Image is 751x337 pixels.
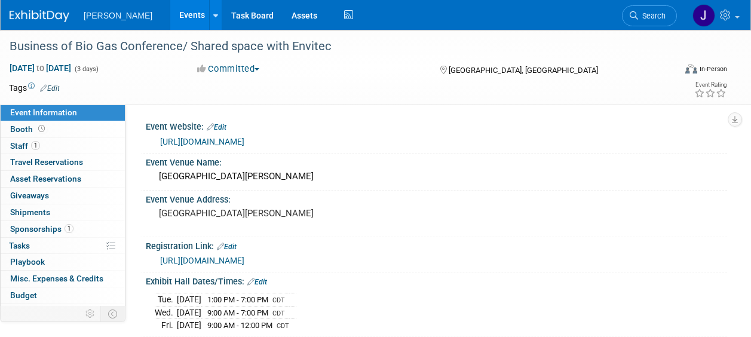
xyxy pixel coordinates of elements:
[638,11,666,20] span: Search
[1,138,125,154] a: Staff1
[699,65,727,73] div: In-Person
[1,171,125,187] a: Asset Reservations
[622,5,677,26] a: Search
[623,62,727,80] div: Event Format
[10,141,40,151] span: Staff
[9,82,60,94] td: Tags
[1,238,125,254] a: Tasks
[10,10,69,22] img: ExhibitDay
[31,141,40,150] span: 1
[10,274,103,283] span: Misc. Expenses & Credits
[159,208,375,219] pre: [GEOGRAPHIC_DATA][PERSON_NAME]
[155,167,718,186] div: [GEOGRAPHIC_DATA][PERSON_NAME]
[217,243,237,251] a: Edit
[1,188,125,204] a: Giveaways
[1,221,125,237] a: Sponsorships1
[35,63,46,73] span: to
[685,64,697,73] img: Format-Inperson.png
[1,105,125,121] a: Event Information
[155,293,177,306] td: Tue.
[40,84,60,93] a: Edit
[1,287,125,304] a: Budget
[10,207,50,217] span: Shipments
[73,65,99,73] span: (3 days)
[155,306,177,319] td: Wed.
[146,237,727,253] div: Registration Link:
[207,321,272,330] span: 9:00 AM - 12:00 PM
[146,191,727,206] div: Event Venue Address:
[36,124,47,133] span: Booth not reserved yet
[1,271,125,287] a: Misc. Expenses & Credits
[10,174,81,183] span: Asset Reservations
[692,4,715,27] img: Jennifer Cheatham
[272,310,285,317] span: CDT
[9,63,72,73] span: [DATE] [DATE]
[1,121,125,137] a: Booth
[10,157,83,167] span: Travel Reservations
[5,36,666,57] div: Business of Bio Gas Conference/ Shared space with Envitec
[177,306,201,319] td: [DATE]
[207,123,226,131] a: Edit
[10,124,47,134] span: Booth
[207,308,268,317] span: 9:00 AM - 7:00 PM
[101,306,125,321] td: Toggle Event Tabs
[80,306,101,321] td: Personalize Event Tab Strip
[146,272,727,288] div: Exhibit Hall Dates/Times:
[155,319,177,332] td: Fri.
[1,154,125,170] a: Travel Reservations
[10,191,49,200] span: Giveaways
[160,256,244,265] a: [URL][DOMAIN_NAME]
[247,278,267,286] a: Edit
[1,204,125,220] a: Shipments
[146,154,727,168] div: Event Venue Name:
[207,295,268,304] span: 1:00 PM - 7:00 PM
[84,11,152,20] span: [PERSON_NAME]
[160,137,244,146] a: [URL][DOMAIN_NAME]
[10,224,73,234] span: Sponsorships
[177,293,201,306] td: [DATE]
[694,82,727,88] div: Event Rating
[272,296,285,304] span: CDT
[9,241,30,250] span: Tasks
[449,66,598,75] span: [GEOGRAPHIC_DATA], [GEOGRAPHIC_DATA]
[146,118,727,133] div: Event Website:
[10,257,45,266] span: Playbook
[1,254,125,270] a: Playbook
[65,224,73,233] span: 1
[277,322,289,330] span: CDT
[177,319,201,332] td: [DATE]
[10,108,77,117] span: Event Information
[10,290,37,300] span: Budget
[193,63,264,75] button: Committed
